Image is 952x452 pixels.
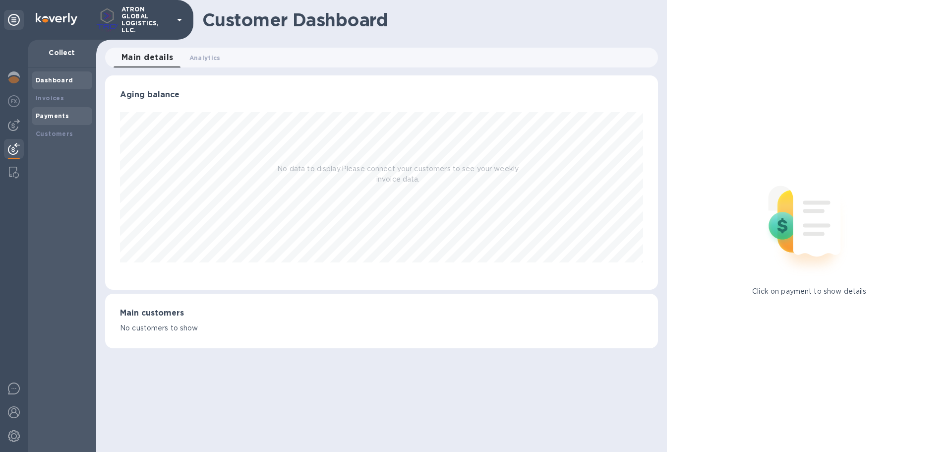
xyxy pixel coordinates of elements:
img: Foreign exchange [8,95,20,107]
span: Main details [121,51,174,65]
h3: Aging balance [120,90,643,100]
h3: Main customers [120,309,643,318]
div: Unpin categories [4,10,24,30]
p: ATRON GLOBAL LOGISTICS, LLC. [121,6,171,34]
h1: Customer Dashboard [202,9,651,30]
p: Collect [36,48,88,58]
img: Logo [36,13,77,25]
b: Customers [36,130,73,137]
b: Payments [36,112,69,120]
span: Analytics [189,53,221,63]
b: Invoices [36,94,64,102]
p: Click on payment to show details [752,286,866,297]
p: No customers to show [120,323,643,333]
b: Dashboard [36,76,73,84]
